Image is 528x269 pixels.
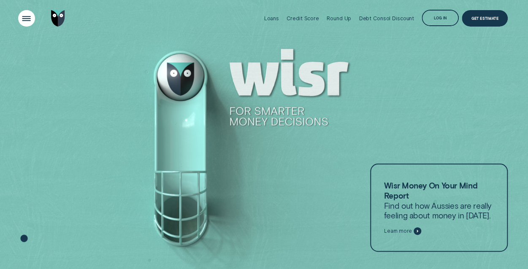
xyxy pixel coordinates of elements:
[370,164,508,252] a: Wisr Money On Your Mind ReportFind out how Aussies are really feeling about money in [DATE].Learn...
[384,228,412,234] span: Learn more
[422,10,459,27] button: Log in
[359,15,414,22] div: Debt Consol Discount
[384,180,477,200] strong: Wisr Money On Your Mind Report
[462,10,507,27] a: Get Estimate
[18,10,35,27] button: Open Menu
[287,15,319,22] div: Credit Score
[384,180,494,221] p: Find out how Aussies are really feeling about money in [DATE].
[264,15,279,22] div: Loans
[51,10,65,27] img: Wisr
[327,15,351,22] div: Round Up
